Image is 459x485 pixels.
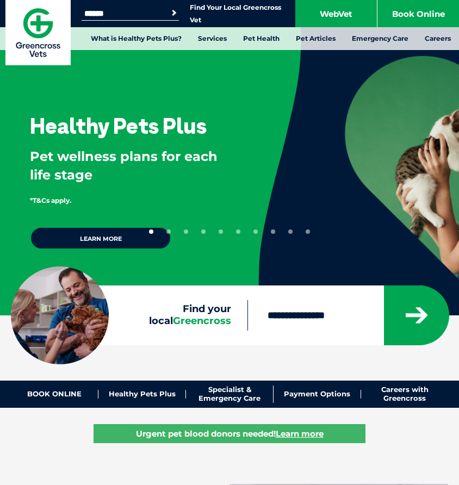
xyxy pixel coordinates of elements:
[190,3,281,24] a: Find Your Local Greencross Vet
[271,229,275,234] button: 8 of 10
[190,27,235,50] a: Services
[30,147,223,184] p: Pet wellness plans for each life stage
[98,390,186,399] a: Healthy Pets Plus
[169,8,179,18] button: Search
[288,229,293,234] button: 9 of 10
[11,303,247,327] label: Find your local
[306,229,310,234] button: 10 of 10
[173,315,231,327] span: Greencross
[83,27,190,50] a: What is Healthy Pets Plus?
[186,385,274,402] a: Specialist & Emergency Care
[344,27,417,50] a: Emergency Care
[30,196,71,204] span: *T&Cs apply.
[274,390,361,399] a: Payment Options
[219,229,223,234] button: 5 of 10
[30,115,207,136] h3: Healthy Pets Plus
[11,390,98,399] a: BOOK ONLINE
[236,229,240,234] button: 6 of 10
[276,428,324,439] u: Learn more
[30,227,171,250] a: Learn more
[184,229,188,234] button: 3 of 10
[253,229,258,234] button: 7 of 10
[166,229,171,234] button: 2 of 10
[417,27,459,50] a: Careers
[235,27,288,50] a: Pet Health
[94,424,365,443] a: Urgent pet blood donors needed!Learn more
[288,27,344,50] a: Pet Articles
[201,229,206,234] button: 4 of 10
[149,229,153,234] button: 1 of 10
[361,385,448,402] a: Careers with Greencross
